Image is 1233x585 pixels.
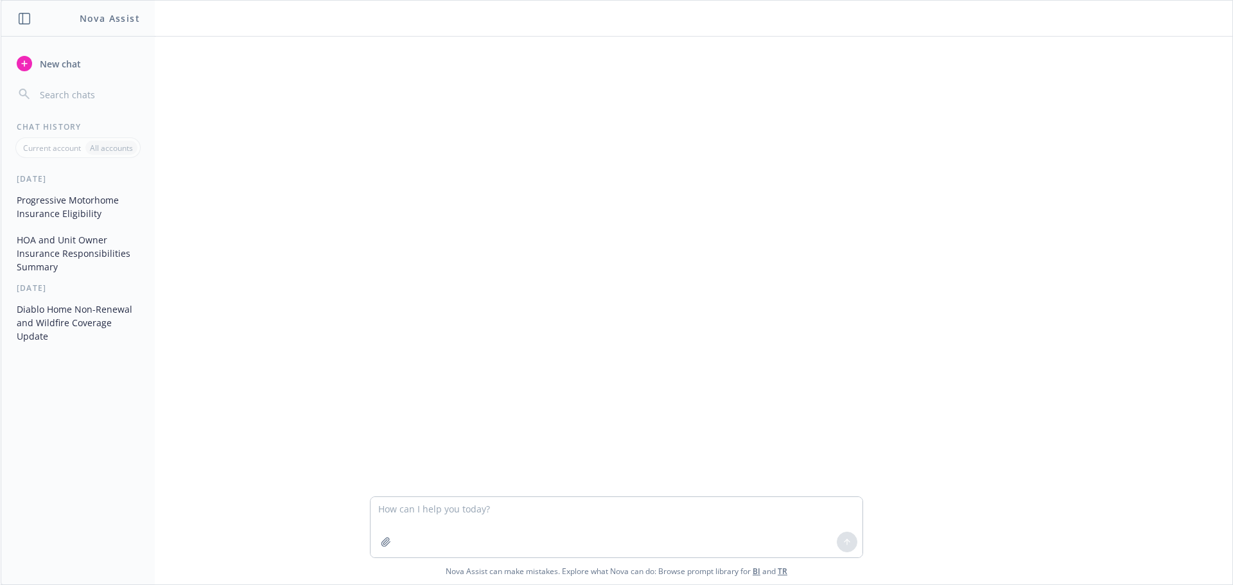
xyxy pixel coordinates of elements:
div: Chat History [1,121,155,132]
a: BI [753,566,760,577]
p: All accounts [90,143,133,153]
p: Current account [23,143,81,153]
a: TR [778,566,787,577]
div: [DATE] [1,283,155,293]
input: Search chats [37,85,139,103]
button: Progressive Motorhome Insurance Eligibility [12,189,144,224]
h1: Nova Assist [80,12,140,25]
span: New chat [37,57,81,71]
button: New chat [12,52,144,75]
button: Diablo Home Non-Renewal and Wildfire Coverage Update [12,299,144,347]
span: Nova Assist can make mistakes. Explore what Nova can do: Browse prompt library for and [6,558,1227,584]
div: [DATE] [1,173,155,184]
button: HOA and Unit Owner Insurance Responsibilities Summary [12,229,144,277]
